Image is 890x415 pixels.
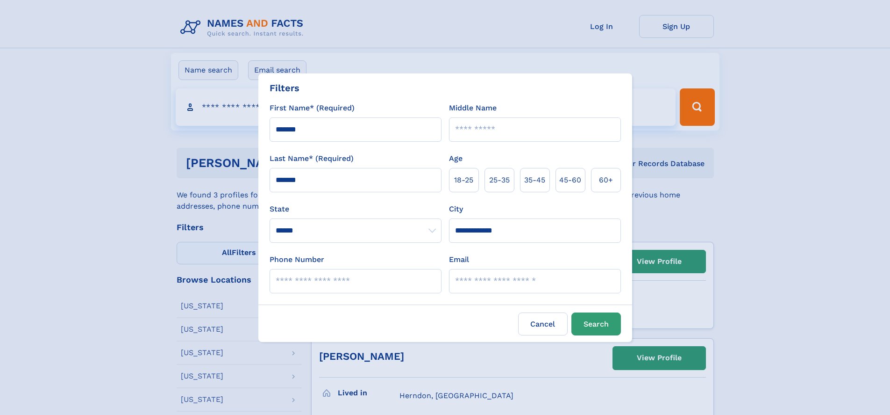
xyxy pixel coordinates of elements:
label: Email [449,254,469,265]
span: 18‑25 [454,175,473,186]
label: Last Name* (Required) [270,153,354,164]
span: 60+ [599,175,613,186]
span: 25‑35 [489,175,510,186]
label: Middle Name [449,102,497,114]
span: 35‑45 [524,175,545,186]
span: 45‑60 [559,175,581,186]
label: Age [449,153,463,164]
label: Phone Number [270,254,324,265]
label: City [449,204,463,215]
label: First Name* (Required) [270,102,355,114]
label: Cancel [518,313,568,335]
button: Search [571,313,621,335]
div: Filters [270,81,299,95]
label: State [270,204,441,215]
